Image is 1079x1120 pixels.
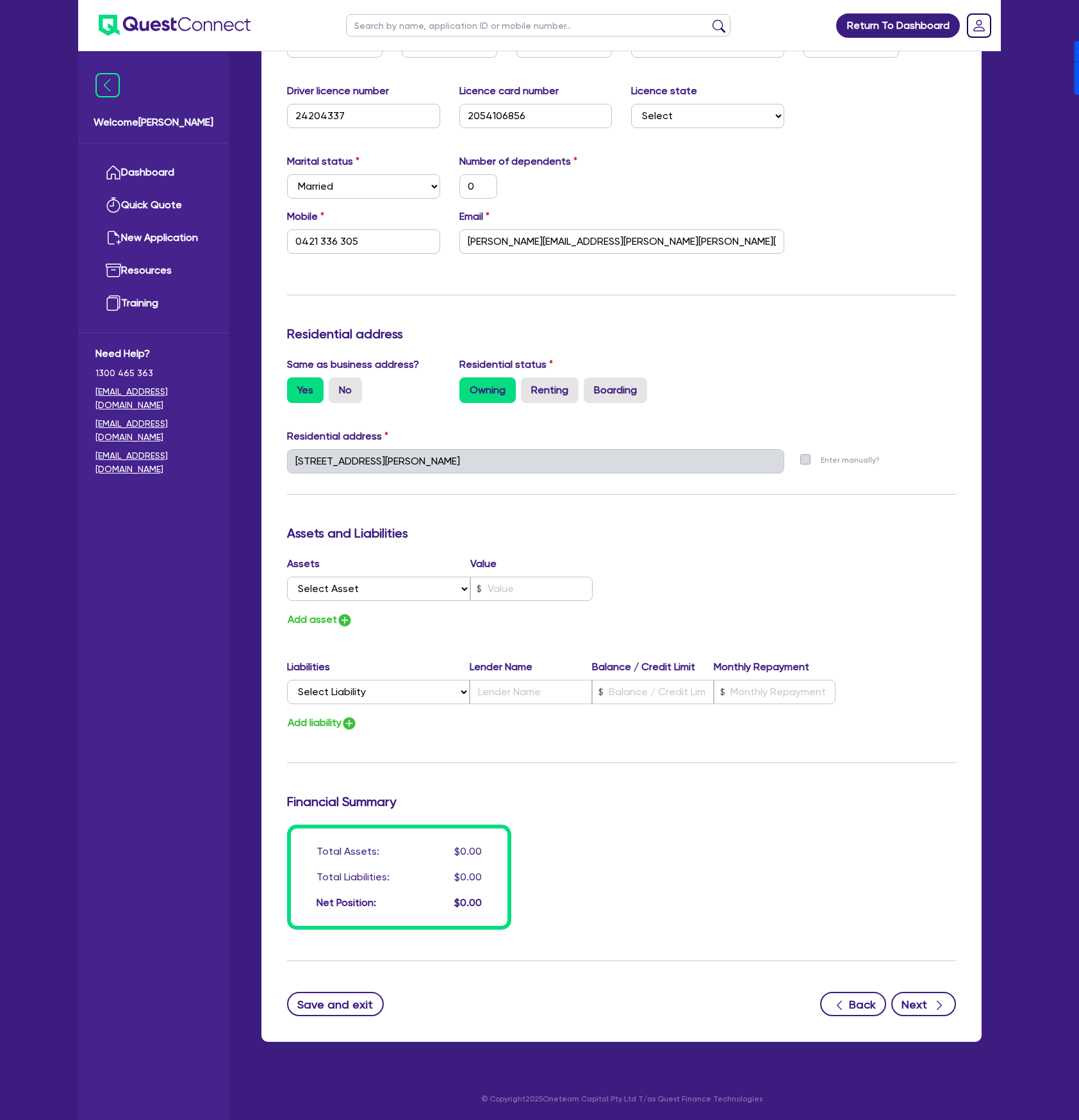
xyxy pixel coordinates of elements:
[287,611,353,629] button: Add asset
[287,154,359,169] label: Marital status
[287,377,324,403] label: Yes
[287,357,419,372] label: Same as business address?
[99,15,251,36] img: quest-connect-logo-blue
[342,716,357,731] img: icon-add
[592,680,714,704] input: Balance / Credit Limit
[106,263,121,278] img: resources
[95,417,211,444] a: [EMAIL_ADDRESS][DOMAIN_NAME]
[714,659,836,675] label: Monthly Repayment
[337,613,352,628] img: icon-add
[287,429,388,444] label: Residential address
[95,222,211,254] a: New Application
[346,14,730,37] input: Search by name, application ID or mobile number...
[631,83,697,99] label: Licence state
[891,992,956,1016] button: Next
[521,377,579,403] label: Renting
[459,83,559,99] label: Licence card number
[820,992,886,1016] button: Back
[95,449,211,476] a: [EMAIL_ADDRESS][DOMAIN_NAME]
[592,659,714,675] label: Balance / Credit Limit
[317,895,376,910] div: Net Position:
[584,377,647,403] label: Boarding
[454,871,482,883] span: $0.00
[95,385,211,412] a: [EMAIL_ADDRESS][DOMAIN_NAME]
[95,366,211,380] span: 1300 465 363
[287,992,384,1016] button: Save and exit
[106,295,121,311] img: training
[470,659,591,675] label: Lender Name
[287,326,956,342] h3: Residential address
[287,714,358,732] button: Add liability
[459,357,553,372] label: Residential status
[454,845,482,857] span: $0.00
[287,83,389,99] label: Driver licence number
[317,844,379,859] div: Total Assets:
[470,577,593,601] input: Value
[94,115,213,130] span: Welcome [PERSON_NAME]
[95,156,211,189] a: Dashboard
[962,9,996,42] a: Dropdown toggle
[459,209,490,224] label: Email
[95,287,211,320] a: Training
[714,680,836,704] input: Monthly Repayment
[459,377,516,403] label: Owning
[454,896,482,909] span: $0.00
[836,13,960,38] a: Return To Dashboard
[95,254,211,287] a: Resources
[287,794,956,809] h3: Financial Summary
[287,209,324,224] label: Mobile
[252,1093,991,1105] p: © Copyright 2025 Oneteam Capital Pty Ltd T/as Quest Finance Technologies
[821,454,880,466] label: Enter manually?
[95,346,211,361] span: Need Help?
[287,556,470,572] label: Assets
[106,230,121,245] img: new-application
[95,73,120,97] img: icon-menu-close
[470,680,591,704] input: Lender Name
[459,154,577,169] label: Number of dependents
[95,189,211,222] a: Quick Quote
[329,377,362,403] label: No
[317,869,390,885] div: Total Liabilities:
[287,525,956,541] h3: Assets and Liabilities
[287,659,470,675] label: Liabilities
[106,197,121,213] img: quick-quote
[470,556,497,572] label: Value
